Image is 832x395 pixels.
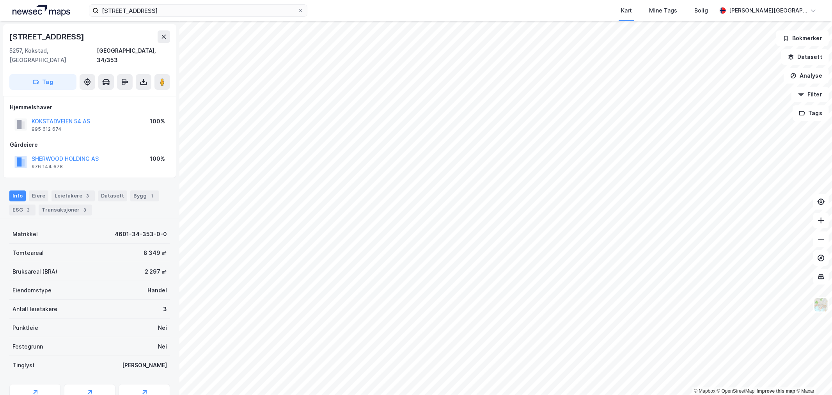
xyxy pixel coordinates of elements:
div: Transaksjoner [39,205,92,215]
div: 8 349 ㎡ [144,248,167,258]
div: Nei [158,342,167,351]
div: Nei [158,323,167,333]
div: Eiere [29,190,48,201]
button: Tag [9,74,76,90]
div: 1 [148,192,156,200]
button: Analyse [784,68,829,84]
div: Gårdeiere [10,140,170,149]
div: Datasett [98,190,127,201]
div: Punktleie [12,323,38,333]
div: 100% [150,154,165,164]
div: 3 [81,206,89,214]
div: Bruksareal (BRA) [12,267,57,276]
div: Bolig [694,6,708,15]
div: [PERSON_NAME] [122,361,167,370]
div: Info [9,190,26,201]
button: Bokmerker [776,30,829,46]
a: OpenStreetMap [717,388,755,394]
div: Festegrunn [12,342,43,351]
button: Tags [793,105,829,121]
div: [PERSON_NAME][GEOGRAPHIC_DATA] [729,6,807,15]
div: Bygg [130,190,159,201]
div: 3 [163,304,167,314]
div: 100% [150,117,165,126]
div: 976 144 678 [32,164,63,170]
a: Mapbox [694,388,715,394]
img: Z [814,297,828,312]
a: Improve this map [757,388,795,394]
div: Kart [621,6,632,15]
div: 3 [25,206,32,214]
div: [STREET_ADDRESS] [9,30,86,43]
div: Leietakere [51,190,95,201]
div: Hjemmelshaver [10,103,170,112]
input: Søk på adresse, matrikkel, gårdeiere, leietakere eller personer [99,5,298,16]
div: 5257, Kokstad, [GEOGRAPHIC_DATA] [9,46,97,65]
div: Matrikkel [12,230,38,239]
div: [GEOGRAPHIC_DATA], 34/353 [97,46,170,65]
div: Eiendomstype [12,286,51,295]
div: 995 612 674 [32,126,62,132]
div: 3 [84,192,92,200]
div: 4601-34-353-0-0 [115,230,167,239]
div: ESG [9,205,35,215]
div: Tinglyst [12,361,35,370]
img: logo.a4113a55bc3d86da70a041830d287a7e.svg [12,5,70,16]
div: Tomteareal [12,248,44,258]
div: 2 297 ㎡ [145,267,167,276]
div: Handel [147,286,167,295]
div: Antall leietakere [12,304,57,314]
iframe: Chat Widget [793,358,832,395]
div: Mine Tags [649,6,677,15]
button: Datasett [781,49,829,65]
button: Filter [791,87,829,102]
